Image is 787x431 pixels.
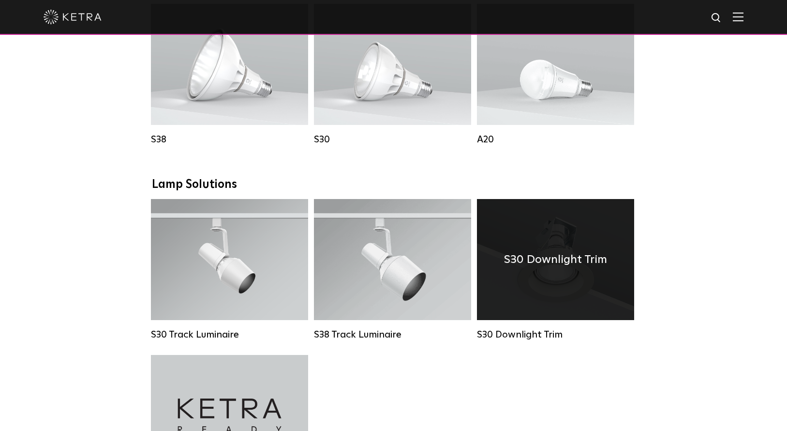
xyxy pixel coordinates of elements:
div: S30 Downlight Trim [477,329,634,340]
div: A20 [477,134,634,145]
a: S30 Downlight Trim S30 Downlight Trim [477,199,634,340]
a: S38 Track Luminaire Lumen Output:1100Colors:White / BlackBeam Angles:10° / 25° / 40° / 60°Wattage... [314,199,471,340]
div: S38 Track Luminaire [314,329,471,340]
img: Hamburger%20Nav.svg [733,12,743,21]
h4: S30 Downlight Trim [504,250,607,269]
div: S30 Track Luminaire [151,329,308,340]
a: S38 Lumen Output:1100Colors:White / BlackBase Type:E26 Edison Base / GU24Beam Angles:10° / 25° / ... [151,4,308,145]
div: Lamp Solutions [152,178,636,192]
a: S30 Lumen Output:1100Colors:White / BlackBase Type:E26 Edison Base / GU24Beam Angles:15° / 25° / ... [314,4,471,145]
div: S38 [151,134,308,145]
img: search icon [711,12,723,24]
a: S30 Track Luminaire Lumen Output:1100Colors:White / BlackBeam Angles:15° / 25° / 40° / 60° / 90°W... [151,199,308,340]
div: S30 [314,134,471,145]
a: A20 Lumen Output:600 / 800Colors:White / BlackBase Type:E26 Edison Base / GU24Beam Angles:Omni-Di... [477,4,634,145]
img: ketra-logo-2019-white [44,10,102,24]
